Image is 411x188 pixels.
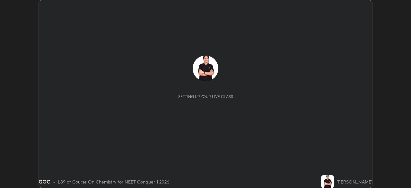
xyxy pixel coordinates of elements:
div: [PERSON_NAME] [337,178,372,185]
div: GOC [39,178,50,185]
div: • [53,178,55,185]
img: ff2c941f67fa4c8188b2ddadd25ac577.jpg [321,175,334,188]
img: ff2c941f67fa4c8188b2ddadd25ac577.jpg [193,56,218,81]
div: Setting up your live class [178,94,233,99]
div: L89 of Course On Chemistry for NEET Conquer 1 2026 [58,178,169,185]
